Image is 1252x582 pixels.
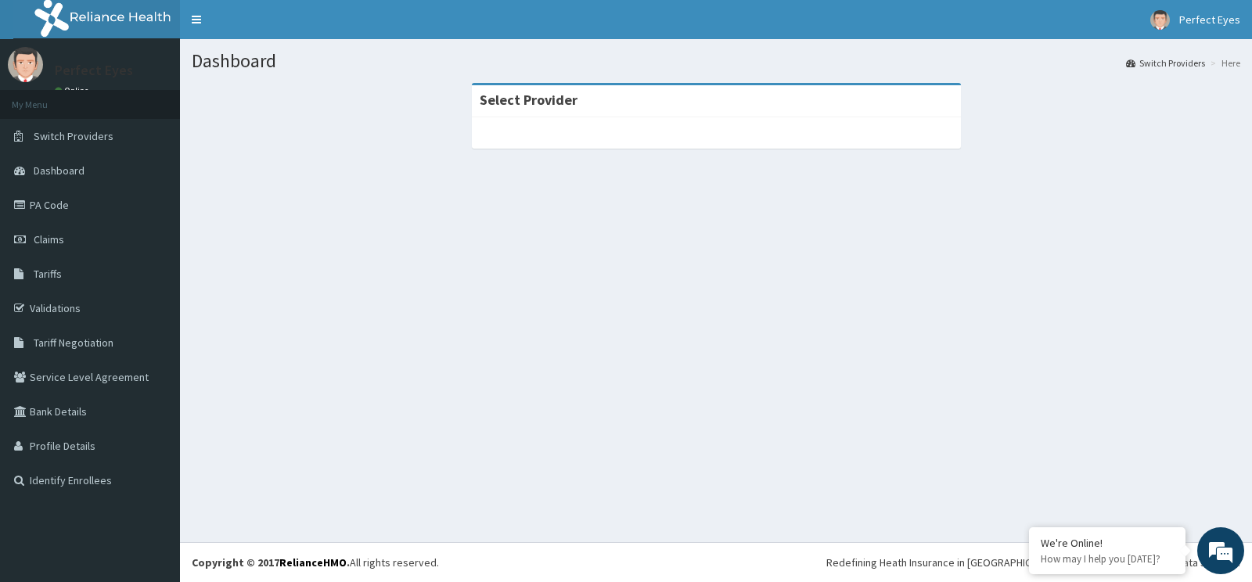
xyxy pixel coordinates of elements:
[1041,536,1174,550] div: We're Online!
[8,47,43,82] img: User Image
[1179,13,1240,27] span: Perfect Eyes
[34,129,113,143] span: Switch Providers
[192,555,350,569] strong: Copyright © 2017 .
[1126,56,1205,70] a: Switch Providers
[192,51,1240,71] h1: Dashboard
[1041,552,1174,566] p: How may I help you today?
[1150,10,1170,30] img: User Image
[180,542,1252,582] footer: All rights reserved.
[34,336,113,350] span: Tariff Negotiation
[55,63,133,77] p: Perfect Eyes
[480,91,577,109] strong: Select Provider
[34,267,62,281] span: Tariffs
[826,555,1240,570] div: Redefining Heath Insurance in [GEOGRAPHIC_DATA] using Telemedicine and Data Science!
[1207,56,1240,70] li: Here
[55,85,92,96] a: Online
[279,555,347,569] a: RelianceHMO
[34,163,85,178] span: Dashboard
[34,232,64,246] span: Claims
